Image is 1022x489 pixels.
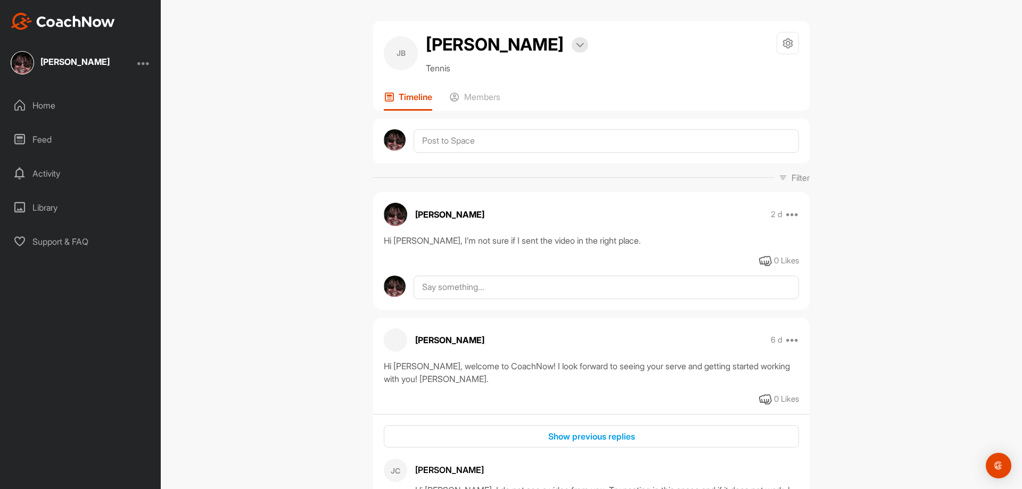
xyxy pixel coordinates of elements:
[792,171,810,184] p: Filter
[384,129,406,151] img: avatar
[384,36,418,70] div: JB
[771,209,782,220] p: 2 d
[415,334,484,346] p: [PERSON_NAME]
[384,234,799,247] div: Hi [PERSON_NAME], I’m not sure if I sent the video in the right place.
[771,335,782,345] p: 6 d
[6,194,156,221] div: Library
[426,32,564,57] h2: [PERSON_NAME]
[415,463,799,476] div: [PERSON_NAME]
[464,92,500,102] p: Members
[384,459,407,482] div: JC
[774,393,799,405] div: 0 Likes
[415,208,484,221] p: [PERSON_NAME]
[6,126,156,153] div: Feed
[11,51,34,74] img: square_4ef9eb74d3f190b5b326ed00e8d1049e.jpg
[426,62,588,74] p: Tennis
[11,13,115,30] img: CoachNow
[774,255,799,267] div: 0 Likes
[6,228,156,255] div: Support & FAQ
[576,43,584,48] img: arrow-down
[392,430,790,443] div: Show previous replies
[6,160,156,187] div: Activity
[399,92,432,102] p: Timeline
[6,92,156,119] div: Home
[384,360,799,385] div: Hi [PERSON_NAME], welcome to CoachNow! I look forward to seeing your serve and getting started wo...
[986,453,1011,478] div: Open Intercom Messenger
[40,57,110,66] div: [PERSON_NAME]
[384,276,406,297] img: avatar
[384,425,799,448] button: Show previous replies
[384,203,407,226] img: avatar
